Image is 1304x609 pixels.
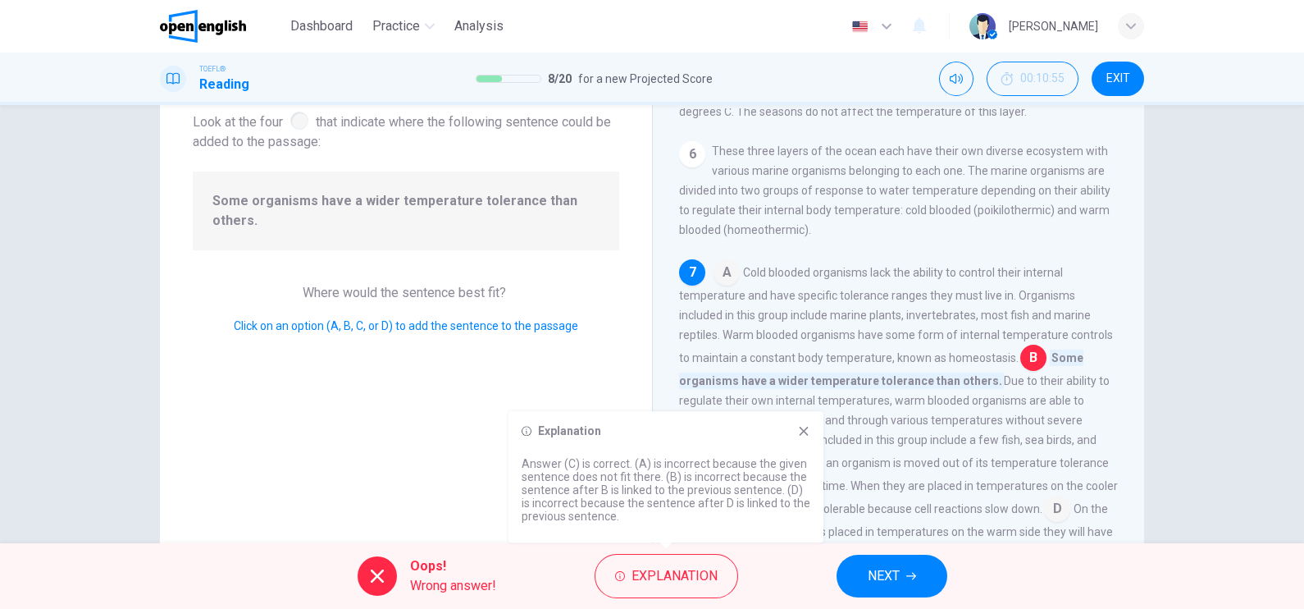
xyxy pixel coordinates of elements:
[850,21,870,33] img: en
[1044,496,1070,522] span: D
[679,374,1110,469] span: Due to their ability to regulate their own internal temperatures, warm blooded organisms are able...
[679,456,1118,515] span: However, if an organism is moved out of its temperature tolerance range it might die in a short t...
[578,69,713,89] span: for a new Projected Score
[939,62,973,96] div: Mute
[199,75,249,94] h1: Reading
[714,259,740,286] span: A
[679,259,705,286] div: 7
[1020,345,1046,371] span: B
[1106,72,1130,85] span: EXIT
[679,141,705,167] div: 6
[372,16,420,36] span: Practice
[987,62,1078,96] div: Hide
[1020,72,1065,85] span: 00:10:55
[193,108,619,152] span: Look at the four that indicate where the following sentence could be added to the passage:
[160,10,246,43] img: OpenEnglish logo
[454,16,504,36] span: Analysis
[538,424,601,437] h6: Explanation
[212,191,600,231] span: Some organisms have a wider temperature tolerance than others.
[548,69,572,89] span: 8 / 20
[290,16,353,36] span: Dashboard
[303,285,509,300] span: Where would the sentence best fit?
[868,565,900,588] span: NEXT
[234,319,578,332] span: Click on an option (A, B, C, or D) to add the sentence to the passage
[410,576,496,596] span: Wrong answer!
[410,556,496,576] span: Oops!
[679,144,1110,236] span: These three layers of the ocean each have their own diverse ecosystem with various marine organis...
[1009,16,1098,36] div: [PERSON_NAME]
[679,266,1113,364] span: Cold blooded organisms lack the ability to control their internal temperature and have specific t...
[522,457,810,523] p: Answer (C) is correct. (A) is incorrect because the given sentence does not fit there. (B) is inc...
[631,565,718,588] span: Explanation
[969,13,996,39] img: Profile picture
[199,63,226,75] span: TOEFL®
